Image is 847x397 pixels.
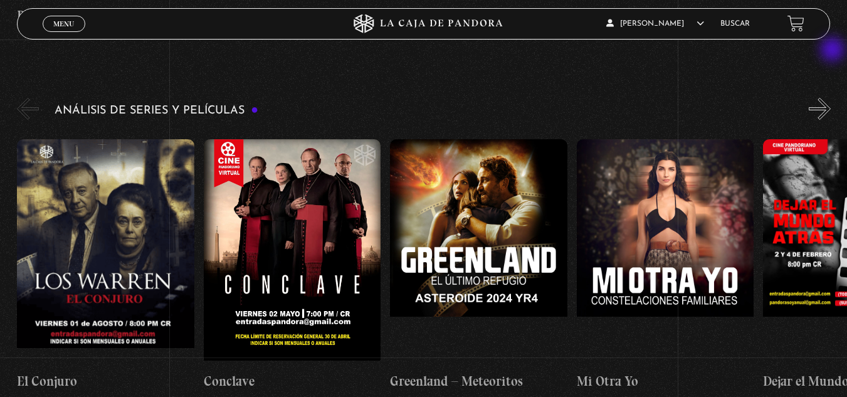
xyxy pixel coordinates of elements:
button: Next [809,98,831,120]
h4: Papa [PERSON_NAME] [17,6,194,26]
a: View your shopping cart [787,15,804,32]
button: Previous [17,98,39,120]
span: [PERSON_NAME] [606,20,704,28]
a: Buscar [720,20,750,28]
span: Menu [53,20,74,28]
h4: Conclave [204,371,381,391]
h4: [PERSON_NAME] [390,6,567,26]
h4: El Conjuro [17,371,194,391]
h4: Mi Otra Yo [577,371,754,391]
h3: Análisis de series y películas [55,105,258,117]
h4: [PERSON_NAME] [577,6,754,26]
h4: Greenland – Meteoritos [390,371,567,391]
h4: Lil Nas X [204,6,381,26]
span: Cerrar [49,30,78,39]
